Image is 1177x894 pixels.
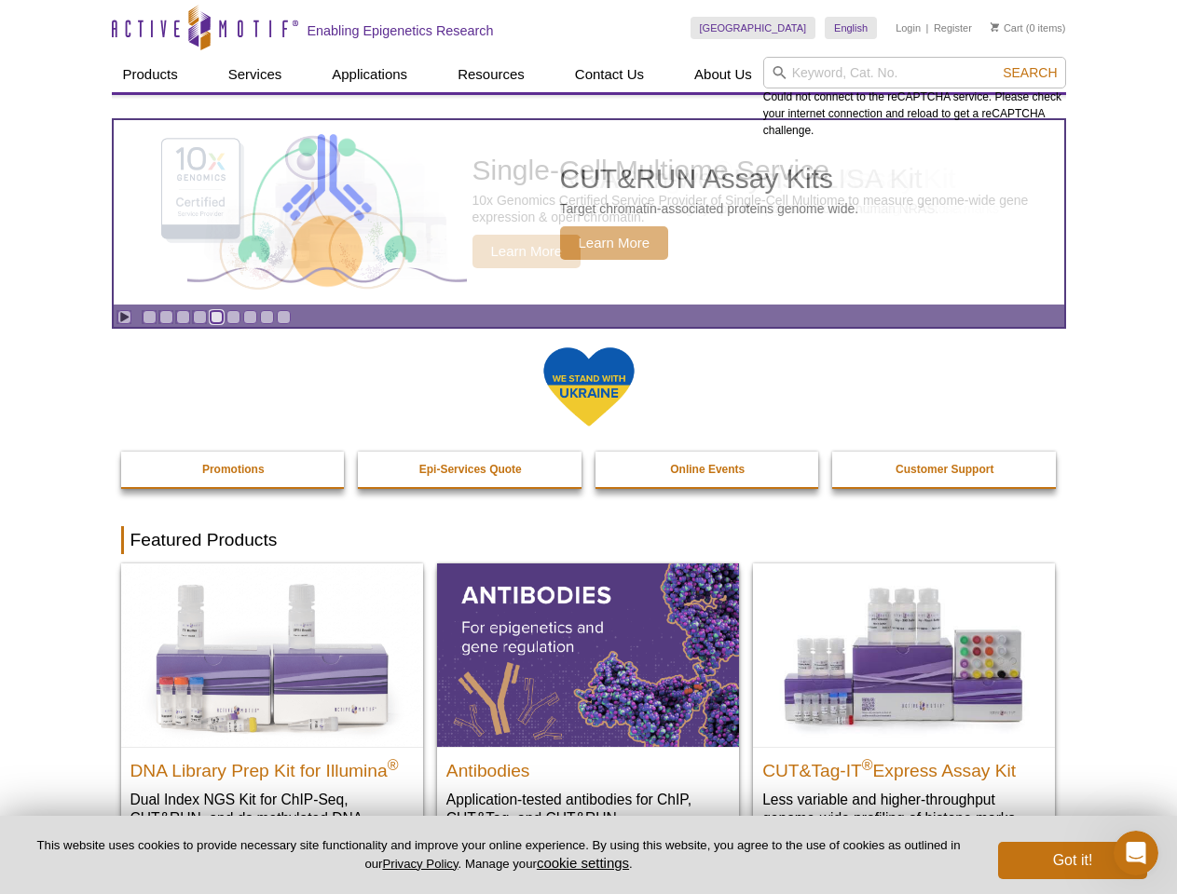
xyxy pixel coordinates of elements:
a: Register [934,21,972,34]
sup: ® [388,756,399,772]
a: Go to slide 9 [277,310,291,324]
a: Promotions [121,452,347,487]
a: Go to slide 7 [243,310,257,324]
strong: Epi-Services Quote [419,463,522,476]
iframe: Intercom live chat [1114,831,1158,875]
a: Go to slide 4 [193,310,207,324]
p: Pre-loaded ready-to-use Tn5 transposomes and ATAC-Seq Buffer Set. [560,200,966,217]
a: Products [112,57,189,92]
sup: ® [862,756,873,772]
a: Go to slide 8 [260,310,274,324]
h2: DNA Library Prep Kit for Illumina [130,752,414,780]
a: Services [217,57,294,92]
a: Active Motif Kit photo 96-well ATAC-Seq Pre-loaded ready-to-use Tn5 transposomes and ATAC-Seq Buf... [114,120,1064,305]
strong: Online Events [670,463,745,476]
article: 96-well ATAC-Seq [114,120,1064,305]
li: | [926,17,929,39]
a: CUT&Tag-IT® Express Assay Kit CUT&Tag-IT®Express Assay Kit Less variable and higher-throughput ge... [753,563,1055,846]
button: cookie settings [537,855,629,871]
a: Applications [321,57,418,92]
a: Login [896,21,921,34]
p: Less variable and higher-throughput genome-wide profiling of histone marks​. [762,790,1046,828]
h2: 96-well ATAC-Seq [560,165,966,193]
span: Learn More [560,226,669,260]
img: Your Cart [991,22,999,32]
h2: Antibodies [446,752,730,780]
img: CUT&Tag-IT® Express Assay Kit [753,563,1055,746]
div: Could not connect to the reCAPTCHA service. Please check your internet connection and reload to g... [763,57,1066,139]
a: Go to slide 3 [176,310,190,324]
a: Toggle autoplay [117,310,131,324]
a: Online Events [595,452,821,487]
p: Application-tested antibodies for ChIP, CUT&Tag, and CUT&RUN. [446,790,730,828]
a: Epi-Services Quote [358,452,583,487]
a: Go to slide 5 [210,310,224,324]
a: [GEOGRAPHIC_DATA] [691,17,816,39]
a: All Antibodies Antibodies Application-tested antibodies for ChIP, CUT&Tag, and CUT&RUN. [437,563,739,846]
button: Got it! [998,842,1147,879]
span: Search [1003,65,1057,80]
a: About Us [683,57,763,92]
li: (0 items) [991,17,1066,39]
a: Go to slide 1 [143,310,157,324]
a: Privacy Policy [382,857,458,871]
h2: Enabling Epigenetics Research [308,22,494,39]
strong: Promotions [202,463,265,476]
a: DNA Library Prep Kit for Illumina DNA Library Prep Kit for Illumina® Dual Index NGS Kit for ChIP-... [121,563,423,864]
a: Contact Us [564,57,655,92]
a: English [825,17,877,39]
a: Go to slide 2 [159,310,173,324]
img: All Antibodies [437,563,739,746]
h2: CUT&Tag-IT Express Assay Kit [762,752,1046,780]
img: Active Motif Kit photo [211,142,444,282]
p: Dual Index NGS Kit for ChIP-Seq, CUT&RUN, and ds methylated DNA assays. [130,790,414,847]
a: Customer Support [832,452,1058,487]
a: Go to slide 6 [226,310,240,324]
button: Search [997,64,1062,81]
strong: Customer Support [896,463,993,476]
a: Resources [446,57,536,92]
a: Cart [991,21,1023,34]
h2: Featured Products [121,526,1057,554]
p: This website uses cookies to provide necessary site functionality and improve your online experie... [30,837,967,873]
img: We Stand With Ukraine [542,345,636,428]
input: Keyword, Cat. No. [763,57,1066,88]
img: DNA Library Prep Kit for Illumina [121,563,423,746]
